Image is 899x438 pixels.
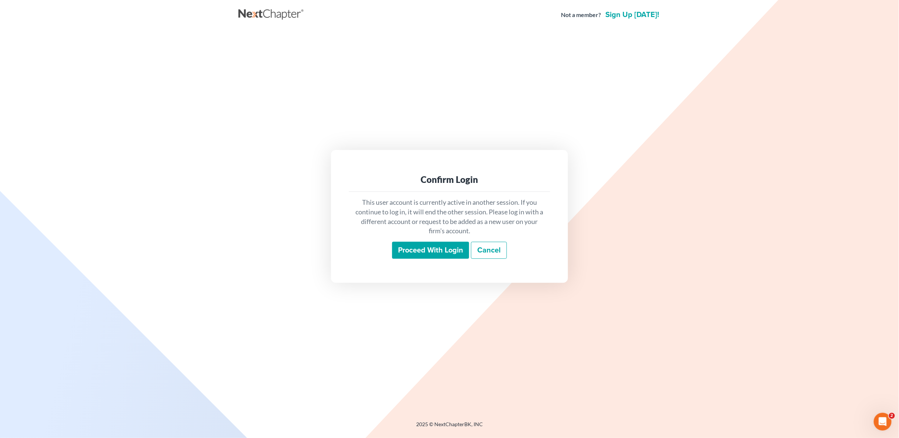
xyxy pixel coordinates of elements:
[889,413,895,419] span: 2
[604,11,661,19] a: Sign up [DATE]!
[874,413,892,431] iframe: Intercom live chat
[355,198,544,236] p: This user account is currently active in another session. If you continue to log in, it will end ...
[355,174,544,185] div: Confirm Login
[561,11,601,19] strong: Not a member?
[392,242,469,259] input: Proceed with login
[471,242,507,259] a: Cancel
[238,421,661,434] div: 2025 © NextChapterBK, INC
